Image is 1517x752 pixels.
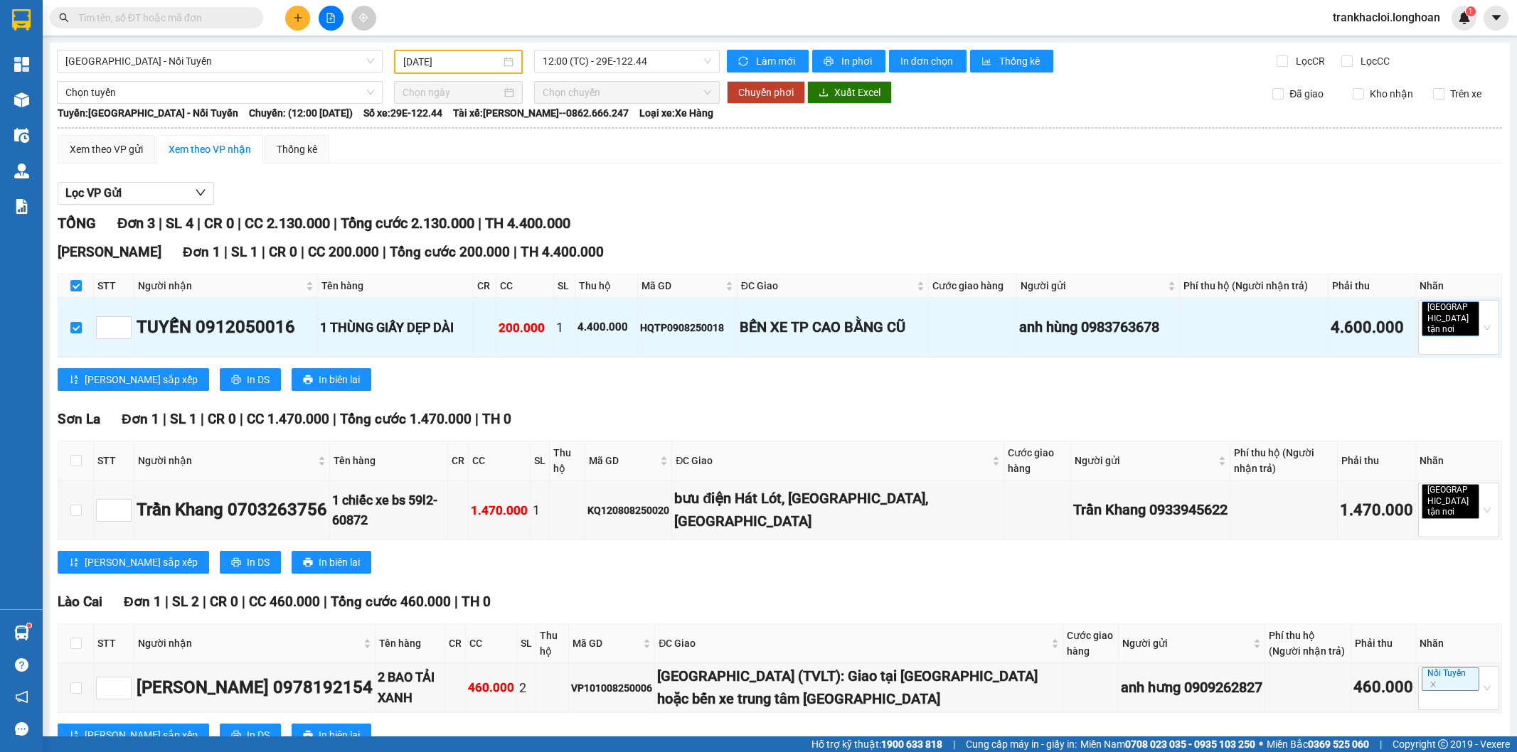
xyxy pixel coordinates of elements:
[14,625,29,640] img: warehouse-icon
[94,441,134,480] th: STT
[466,624,517,663] th: CC
[812,50,885,72] button: printerIn phơi
[195,187,206,198] span: down
[889,50,967,72] button: In đơn chọn
[639,105,713,121] span: Loại xe: Xe Hàng
[824,56,836,68] span: printer
[1073,499,1228,521] div: Trần Khang 0933945622
[117,215,155,232] span: Đơn 3
[1122,635,1250,651] span: Người gửi
[238,215,241,232] span: |
[445,624,466,663] th: CR
[573,635,640,651] span: Mã GD
[85,727,198,743] span: [PERSON_NAME] sắp xếp
[531,441,550,480] th: SL
[929,274,1017,298] th: Cước giao hàng
[589,453,657,468] span: Mã GD
[1422,667,1479,691] span: Nối Tuyến
[330,441,448,480] th: Tên hàng
[471,501,528,520] div: 1.470.000
[58,411,100,427] span: Sơn La
[159,215,162,232] span: |
[14,57,29,72] img: dashboard-icon
[220,724,281,746] button: printerIn DS
[900,53,955,69] span: In đơn chọn
[245,215,330,232] span: CC 2.130.000
[319,6,344,31] button: file-add
[1420,453,1498,468] div: Nhãn
[12,9,31,31] img: logo-vxr
[756,53,797,69] span: Làm mới
[1331,316,1413,340] div: 4.600.000
[69,730,79,741] span: sort-ascending
[533,500,547,520] div: 1
[474,274,497,298] th: CR
[1075,453,1215,468] span: Người gửi
[1420,278,1498,294] div: Nhãn
[1321,9,1452,26] span: trankhacloi.longhoan
[1458,11,1471,24] img: icon-new-feature
[571,680,652,696] div: VP101008250006
[303,557,313,569] span: printer
[499,318,551,338] div: 200.000
[137,675,373,702] div: [PERSON_NAME] 0978192154
[137,314,315,341] div: TUYẾN 0912050016
[1004,441,1070,480] th: Cước giao hàng
[807,81,892,104] button: downloadXuất Excel
[15,690,28,704] span: notification
[496,274,554,298] th: CC
[1265,624,1351,663] th: Phí thu hộ (Người nhận trả)
[1021,278,1165,294] span: Người gửi
[138,635,361,651] span: Người nhận
[1121,677,1262,699] div: anh hưng 0909262827
[536,624,569,663] th: Thu hộ
[331,593,451,610] span: Tổng cước 460.000
[640,320,735,335] div: HQTP0908250018
[390,244,510,260] span: Tổng cước 200.000
[208,411,236,427] span: CR 0
[58,368,209,391] button: sort-ascending[PERSON_NAME] sắp xếp
[326,13,336,23] span: file-add
[292,724,371,746] button: printerIn biên lai
[262,244,265,260] span: |
[303,375,313,386] span: printer
[166,215,193,232] span: SL 4
[170,411,197,427] span: SL 1
[569,663,655,713] td: VP101008250006
[738,56,750,68] span: sync
[554,274,575,298] th: SL
[231,557,241,569] span: printer
[1308,738,1369,750] strong: 0369 525 060
[249,105,353,121] span: Chuyến: (12:00 [DATE])
[1329,274,1416,298] th: Phải thu
[15,722,28,736] span: message
[301,244,304,260] span: |
[210,593,238,610] span: CR 0
[292,551,371,574] button: printerIn biên lai
[27,623,31,628] sup: 1
[819,87,829,99] span: download
[320,318,471,338] div: 1 THÙNG GIẤY DẸP DÀI
[224,244,228,260] span: |
[834,85,880,100] span: Xuất Excel
[1380,736,1382,752] span: |
[521,244,604,260] span: TH 4.400.000
[122,411,159,427] span: Đơn 1
[478,215,481,232] span: |
[220,368,281,391] button: printerIn DS
[1490,11,1503,24] span: caret-down
[811,736,942,752] span: Hỗ trợ kỹ thuật:
[485,215,570,232] span: TH 4.400.000
[383,244,386,260] span: |
[1290,53,1327,69] span: Lọc CR
[363,105,442,121] span: Số xe: 29E-122.44
[65,50,374,72] span: Hà Nội - Nối Tuyến
[659,635,1048,651] span: ĐC Giao
[58,551,209,574] button: sort-ascending[PERSON_NAME] sắp xếp
[59,13,69,23] span: search
[1422,301,1479,336] span: [GEOGRAPHIC_DATA] tận nơi
[1080,736,1255,752] span: Miền Nam
[319,727,360,743] span: In biên lai
[358,13,368,23] span: aim
[517,624,536,663] th: SL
